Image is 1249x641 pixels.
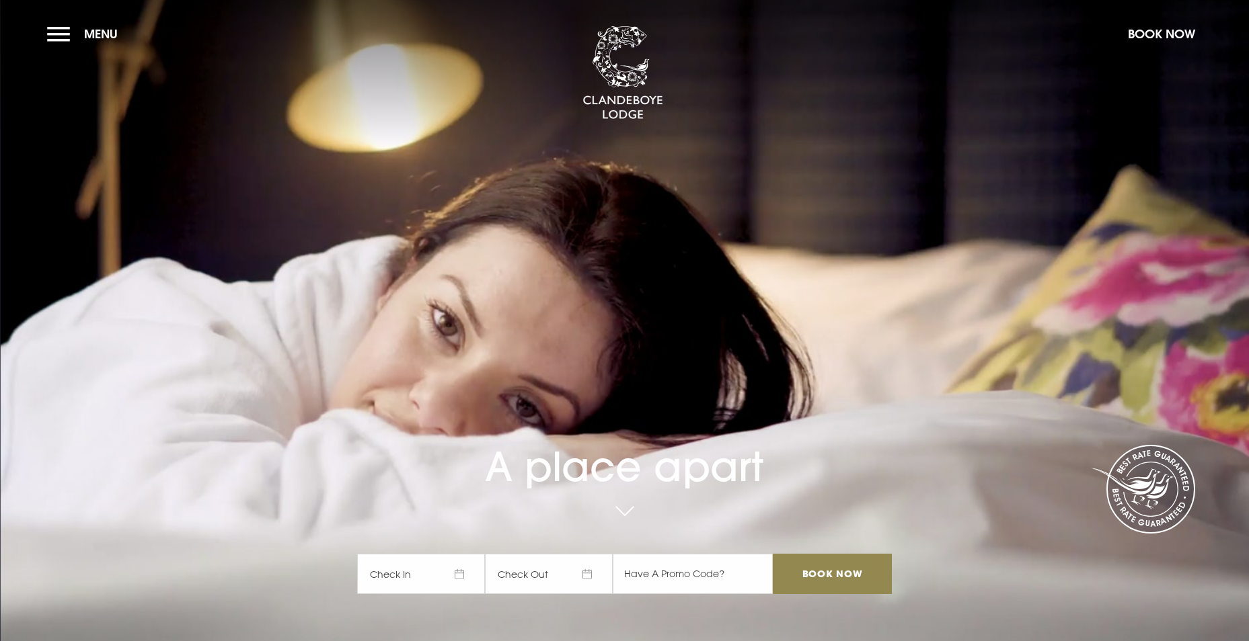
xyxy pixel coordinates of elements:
[84,26,118,42] span: Menu
[613,554,773,594] input: Have A Promo Code?
[485,554,613,594] span: Check Out
[47,19,124,48] button: Menu
[773,554,891,594] input: Book Now
[357,404,891,490] h1: A place apart
[357,554,485,594] span: Check In
[1121,19,1202,48] button: Book Now
[582,26,663,120] img: Clandeboye Lodge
